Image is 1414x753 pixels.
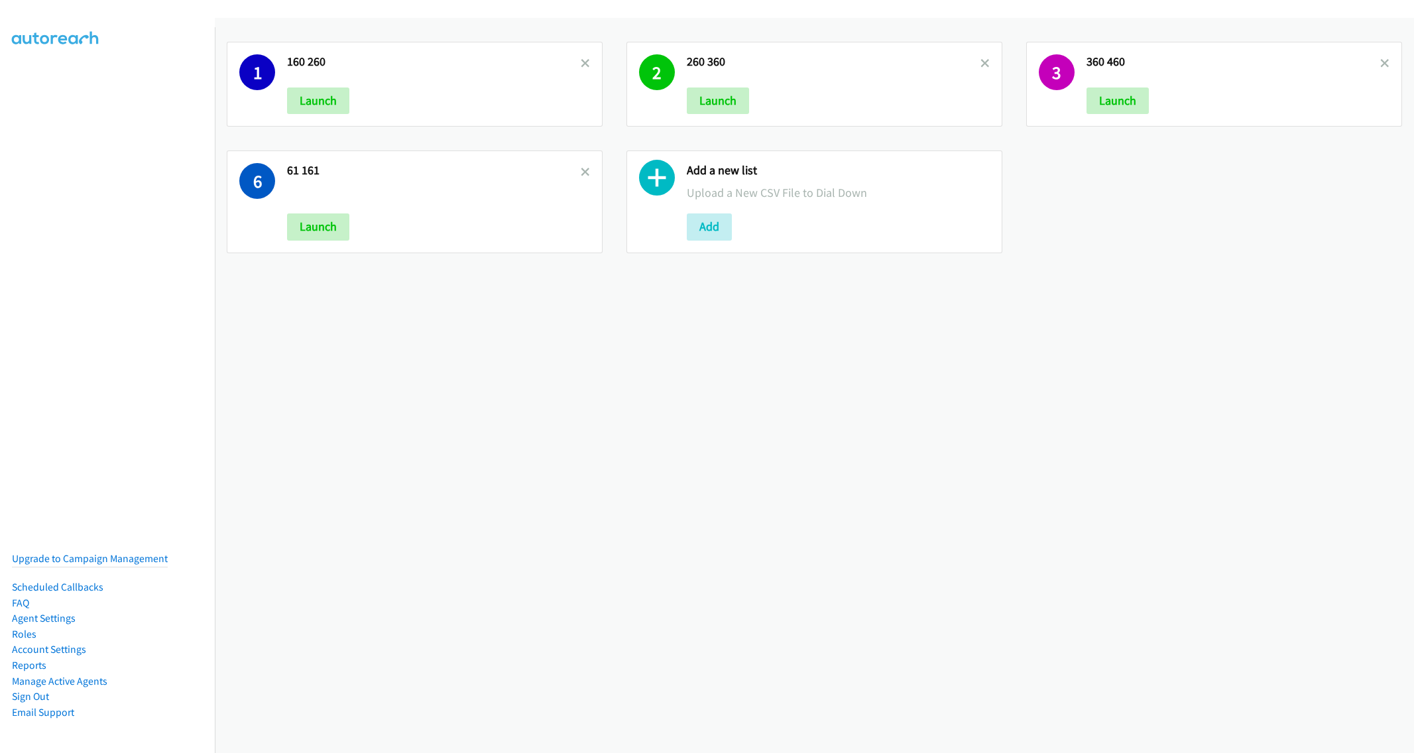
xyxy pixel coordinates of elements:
[639,54,675,90] h1: 2
[1039,54,1075,90] h1: 3
[239,163,275,199] h1: 6
[287,163,581,178] h2: 61 161
[12,659,46,671] a: Reports
[12,552,168,565] a: Upgrade to Campaign Management
[687,213,732,240] button: Add
[12,581,103,593] a: Scheduled Callbacks
[12,643,86,656] a: Account Settings
[12,628,36,640] a: Roles
[287,87,349,114] button: Launch
[1087,87,1149,114] button: Launch
[12,706,74,719] a: Email Support
[687,163,990,178] h2: Add a new list
[687,54,980,70] h2: 260 360
[287,54,581,70] h2: 160 260
[1087,54,1380,70] h2: 360 460
[12,675,107,687] a: Manage Active Agents
[12,612,76,624] a: Agent Settings
[12,597,29,609] a: FAQ
[239,54,275,90] h1: 1
[687,87,749,114] button: Launch
[687,184,990,202] p: Upload a New CSV File to Dial Down
[287,213,349,240] button: Launch
[12,690,49,703] a: Sign Out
